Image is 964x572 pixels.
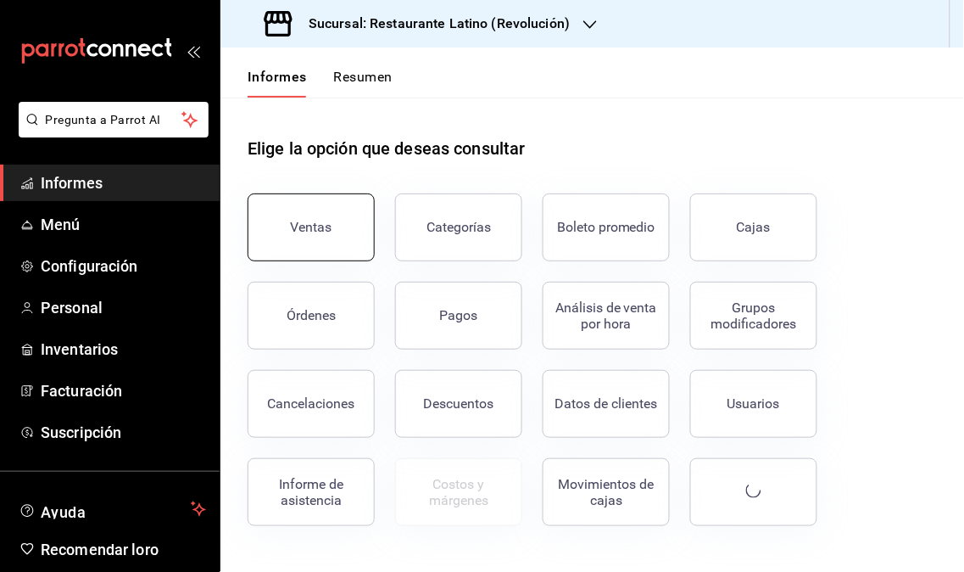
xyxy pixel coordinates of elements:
[41,503,86,521] font: Ayuda
[334,69,393,85] font: Resumen
[41,174,103,192] font: Informes
[395,282,522,350] button: Pagos
[543,370,670,438] button: Datos de clientes
[291,219,332,235] font: Ventas
[279,476,343,508] font: Informe de asistencia
[429,476,488,508] font: Costos y márgenes
[287,307,336,323] font: Órdenes
[248,370,375,438] button: Cancelaciones
[555,395,658,412] font: Datos de clientes
[41,423,121,441] font: Suscripción
[248,193,375,261] button: Ventas
[12,123,209,141] a: Pregunta a Parrot AI
[248,69,307,85] font: Informes
[395,458,522,526] button: Contrata inventarios para ver este informe
[557,219,655,235] font: Boleto promedio
[248,138,526,159] font: Elige la opción que deseas consultar
[440,307,478,323] font: Pagos
[395,370,522,438] button: Descuentos
[248,458,375,526] button: Informe de asistencia
[737,219,771,235] font: Cajas
[543,282,670,350] button: Análisis de venta por hora
[395,193,522,261] button: Categorías
[309,15,570,31] font: Sucursal: Restaurante Latino (Revolución)
[690,193,817,261] button: Cajas
[41,382,122,400] font: Facturación
[41,340,118,358] font: Inventarios
[690,282,817,350] button: Grupos modificadores
[41,216,81,233] font: Menú
[424,395,494,412] font: Descuentos
[690,370,817,438] button: Usuarios
[46,113,161,126] font: Pregunta a Parrot AI
[543,193,670,261] button: Boleto promedio
[727,395,780,412] font: Usuarios
[41,541,159,558] font: Recomendar loro
[711,300,797,332] font: Grupos modificadores
[19,102,209,137] button: Pregunta a Parrot AI
[187,44,200,58] button: abrir_cajón_menú
[248,282,375,350] button: Órdenes
[543,458,670,526] button: Movimientos de cajas
[559,476,655,508] font: Movimientos de cajas
[248,68,393,98] div: pestañas de navegación
[41,299,103,317] font: Personal
[555,300,657,332] font: Análisis de venta por hora
[41,257,138,275] font: Configuración
[268,395,355,412] font: Cancelaciones
[426,219,491,235] font: Categorías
